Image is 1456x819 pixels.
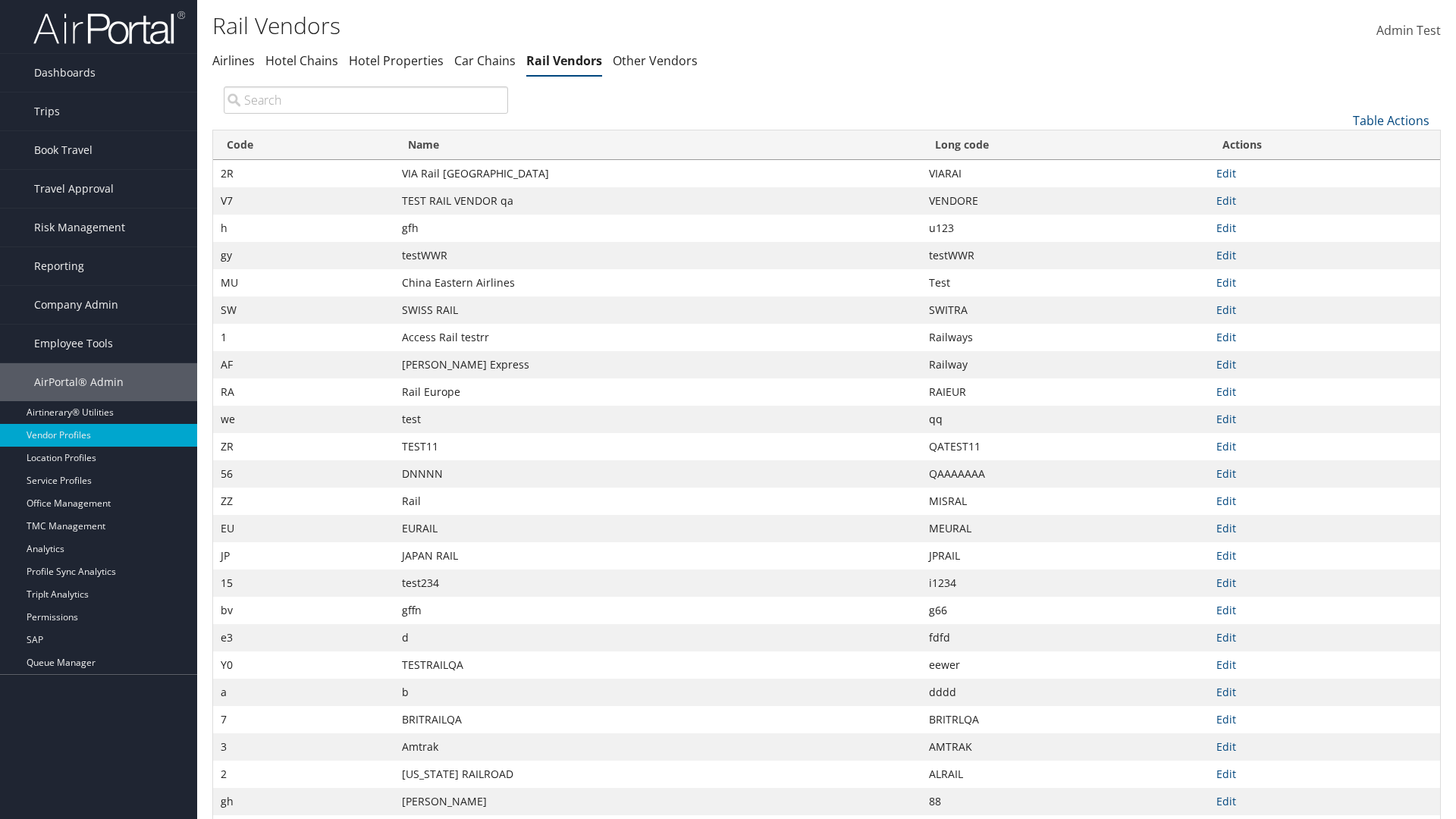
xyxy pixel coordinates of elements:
[921,433,1209,460] td: QATEST11
[213,597,394,624] td: bv
[921,297,1209,324] td: SWITRA
[1216,330,1236,344] a: Edit
[394,488,921,515] td: Rail
[394,597,921,624] td: gffn
[213,570,394,597] td: 15
[454,52,516,69] a: Car Chains
[394,242,921,269] td: testWWR
[34,131,93,169] span: Book Travel
[1216,357,1236,372] a: Edit
[1216,657,1236,672] a: Edit
[34,325,113,362] span: Employee Tools
[34,170,114,208] span: Travel Approval
[394,651,921,679] td: TESTRAILQA
[213,297,394,324] td: SW
[394,324,921,351] td: Access Rail testrr
[921,378,1209,406] td: RAIEUR
[265,52,338,69] a: Hotel Chains
[213,378,394,406] td: RA
[212,52,255,69] a: Airlines
[921,130,1209,160] th: Long code: activate to sort column ascending
[213,460,394,488] td: 56
[921,269,1209,297] td: Test
[921,324,1209,351] td: Railways
[213,651,394,679] td: Y0
[213,324,394,351] td: 1
[921,351,1209,378] td: Railway
[33,10,185,45] img: airportal-logo.png
[394,130,921,160] th: Name: activate to sort column ascending
[212,10,1031,42] h1: Rail Vendors
[1216,521,1236,535] a: Edit
[613,52,698,69] a: Other Vendors
[1216,303,1236,317] a: Edit
[394,351,921,378] td: [PERSON_NAME] Express
[921,706,1209,733] td: BRITRLQA
[1216,739,1236,754] a: Edit
[1209,130,1440,160] th: Actions
[34,209,125,246] span: Risk Management
[213,269,394,297] td: MU
[921,242,1209,269] td: testWWR
[213,351,394,378] td: AF
[394,733,921,761] td: Amtrak
[921,215,1209,242] td: u123
[213,542,394,570] td: JP
[1376,8,1441,55] a: Admin Test
[213,706,394,733] td: 7
[213,242,394,269] td: gy
[1216,412,1236,426] a: Edit
[394,297,921,324] td: SWISS RAIL
[34,93,60,130] span: Trips
[394,706,921,733] td: BRITRAILQA
[394,406,921,433] td: test
[1353,112,1429,129] a: Table Actions
[213,406,394,433] td: we
[1216,439,1236,453] a: Edit
[394,378,921,406] td: Rail Europe
[213,433,394,460] td: ZR
[1216,712,1236,726] a: Edit
[1216,576,1236,590] a: Edit
[1216,630,1236,645] a: Edit
[213,761,394,788] td: 2
[394,624,921,651] td: d
[921,651,1209,679] td: eewer
[1216,767,1236,781] a: Edit
[394,679,921,706] td: b
[921,679,1209,706] td: dddd
[1216,685,1236,699] a: Edit
[921,542,1209,570] td: JPRAIL
[1216,603,1236,617] a: Edit
[213,215,394,242] td: h
[921,460,1209,488] td: QAAAAAAA
[1216,466,1236,481] a: Edit
[34,54,96,92] span: Dashboards
[213,515,394,542] td: EU
[34,286,118,324] span: Company Admin
[394,460,921,488] td: DNNNN
[921,788,1209,815] td: 88
[921,624,1209,651] td: fdfd
[921,597,1209,624] td: g66
[1216,275,1236,290] a: Edit
[224,86,508,114] input: Search
[394,570,921,597] td: test234
[921,761,1209,788] td: ALRAIL
[213,130,394,160] th: Code: activate to sort column ascending
[1216,548,1236,563] a: Edit
[921,187,1209,215] td: VENDORE
[213,160,394,187] td: 2R
[921,406,1209,433] td: qq
[1216,221,1236,235] a: Edit
[213,679,394,706] td: a
[1216,193,1236,208] a: Edit
[213,733,394,761] td: 3
[394,761,921,788] td: [US_STATE] RAILROAD
[526,52,602,69] a: Rail Vendors
[921,570,1209,597] td: i1234
[213,187,394,215] td: V7
[921,488,1209,515] td: MISRAL
[213,488,394,515] td: ZZ
[1216,166,1236,180] a: Edit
